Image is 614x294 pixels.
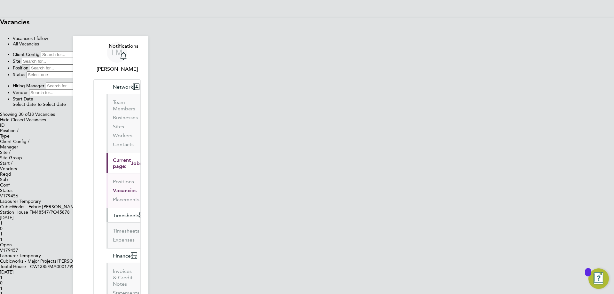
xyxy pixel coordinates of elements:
[13,83,44,89] label: Hiring Manager
[113,268,133,287] a: Invoices & Credit Notes
[29,89,86,96] input: Search for...
[13,72,25,77] label: Status
[113,212,139,219] span: Timesheets
[113,228,139,234] a: Timesheets
[113,99,135,112] a: Team Members
[93,65,141,73] span: Laura Moody
[19,112,29,117] span: 30 of
[106,173,140,208] div: Current page:Jobs
[27,71,83,78] input: Select one
[113,141,134,147] a: Contacts
[13,58,20,64] label: Site
[106,208,151,222] button: Timesheets
[106,153,153,173] button: Current page:Jobs
[113,123,124,130] a: Sites
[93,42,141,73] a: LM[PERSON_NAME]
[109,42,138,50] span: Notifications
[41,51,98,58] input: Search for...
[13,41,614,47] li: All Vacancies
[46,83,102,89] input: Search for...
[43,102,66,107] span: Select date
[113,132,132,139] a: Workers
[113,179,134,185] a: Positions
[106,80,145,94] button: Network
[13,102,36,107] span: Select date
[19,112,55,117] span: 38 Vacancies
[113,237,135,243] a: Expenses
[106,249,142,263] button: Finance
[30,65,86,71] input: Search for...
[20,199,41,204] span: Temporary
[42,204,78,210] span: [PERSON_NAME]
[113,187,137,194] a: Vacancies
[131,160,142,166] span: Jobs
[13,65,28,71] label: Position
[109,42,138,63] a: Notifications
[20,253,41,258] span: Temporary
[58,258,94,264] span: [PERSON_NAME]
[113,84,133,90] span: Network
[113,196,139,203] a: Placements
[13,90,28,95] label: Vendor
[22,58,78,65] input: Search for...
[37,102,42,107] span: To
[113,157,131,169] span: Current page:
[113,115,138,121] a: Businesses
[13,96,33,102] label: Start Date
[13,36,614,41] li: Vacancies I follow
[13,52,40,57] label: Client Config
[588,268,609,289] button: Open Resource Center, 13 new notifications
[113,253,131,259] span: Finance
